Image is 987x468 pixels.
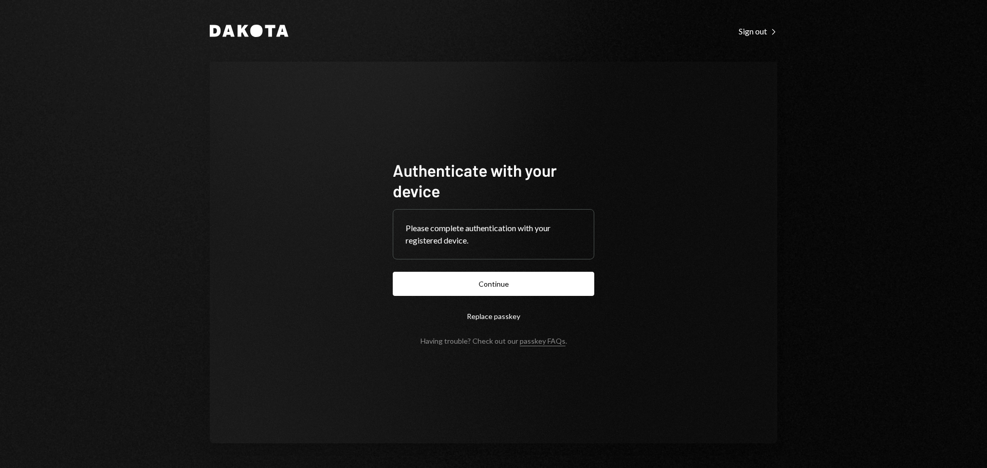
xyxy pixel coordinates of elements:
[739,26,777,36] div: Sign out
[421,336,567,345] div: Having trouble? Check out our .
[393,304,594,328] button: Replace passkey
[520,336,565,346] a: passkey FAQs
[406,222,581,247] div: Please complete authentication with your registered device.
[739,25,777,36] a: Sign out
[393,272,594,296] button: Continue
[393,160,594,201] h1: Authenticate with your device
